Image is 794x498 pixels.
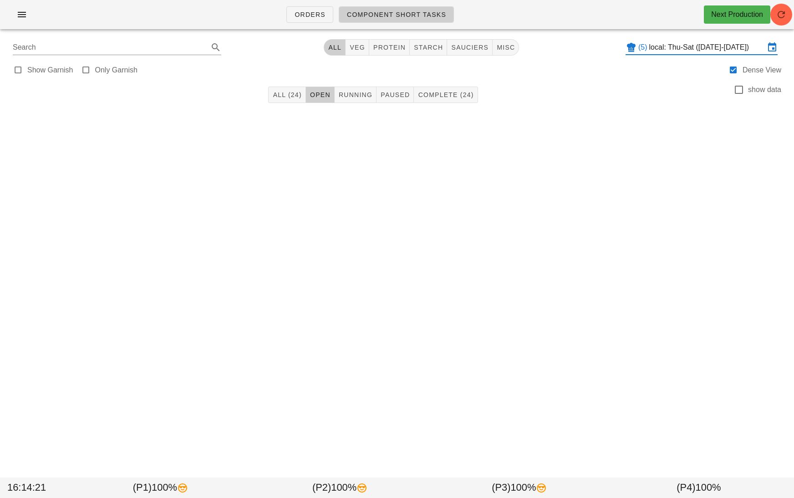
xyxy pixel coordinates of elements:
span: Orders [294,11,326,18]
label: Only Garnish [95,66,137,75]
button: Paused [377,87,414,103]
span: Paused [380,91,410,98]
span: veg [349,44,365,51]
span: misc [496,44,515,51]
span: All [328,44,341,51]
span: Component Short Tasks [346,11,446,18]
a: Component Short Tasks [339,6,454,23]
div: Next Production [711,9,763,20]
button: misc [493,39,519,56]
span: sauciers [451,44,489,51]
span: Open [310,91,331,98]
span: All (24) [272,91,301,98]
span: Running [338,91,372,98]
label: Show Garnish [27,66,73,75]
button: Open [306,87,335,103]
button: sauciers [447,39,493,56]
button: All [324,39,346,56]
button: Running [335,87,377,103]
span: Complete (24) [417,91,473,98]
label: show data [748,85,781,94]
button: starch [410,39,447,56]
button: veg [346,39,369,56]
button: protein [369,39,410,56]
a: Orders [286,6,333,23]
button: All (24) [268,87,305,103]
button: Complete (24) [414,87,478,103]
label: Dense View [743,66,781,75]
span: protein [373,44,406,51]
div: (5) [638,43,649,52]
span: starch [413,44,443,51]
